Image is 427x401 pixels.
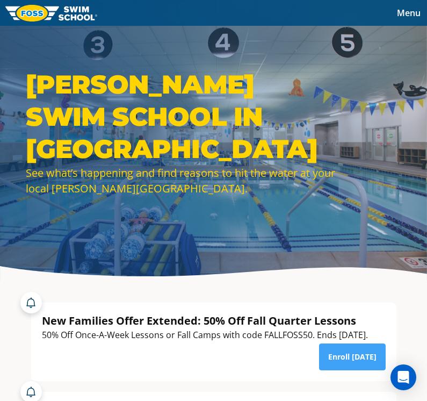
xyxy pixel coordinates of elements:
[42,328,368,342] div: 50% Off Once-A-Week Lessons or Fall Camps with code FALLFOSS50. Ends [DATE].
[42,313,368,328] div: New Families Offer Extended: 50% Off Fall Quarter Lessons
[26,165,337,196] div: See what’s happening and find reasons to hit the water at your local [PERSON_NAME][GEOGRAPHIC_DATA].
[397,7,421,19] span: Menu
[319,343,386,370] a: Enroll [DATE]
[5,5,97,22] img: FOSS Swim School Logo
[26,68,337,165] h1: [PERSON_NAME] Swim School in [GEOGRAPHIC_DATA]
[390,364,416,390] div: Open Intercom Messenger
[390,5,427,21] button: Toggle navigation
